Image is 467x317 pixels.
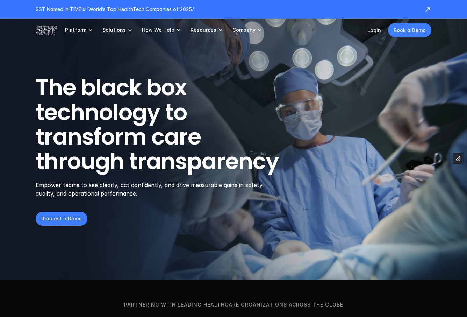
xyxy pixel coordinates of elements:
[41,215,82,222] p: Request a Demo
[36,75,312,174] h1: The black box technology to transform care through transparency
[453,153,464,164] button: Edit Framer Content
[36,212,87,226] a: Request a Demo
[12,301,455,309] p: Partnering with leading healthcare organizations across the globe
[191,27,216,33] p: Resources
[36,24,57,36] img: SST logo
[36,6,417,13] p: SST Named in TIME’s “World’s Top HealthTech Companies of 2025."
[232,27,256,33] p: Company
[65,27,86,33] p: Platform
[394,27,426,34] p: Book a Demo
[142,27,174,33] p: How We Help
[65,19,94,42] a: Platform
[388,23,431,37] a: Book a Demo
[367,27,381,33] a: Login
[36,181,273,198] p: Empower teams to see clearly, act confidently, and drive measurable gains in safety, quality, and...
[102,27,126,33] p: Solutions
